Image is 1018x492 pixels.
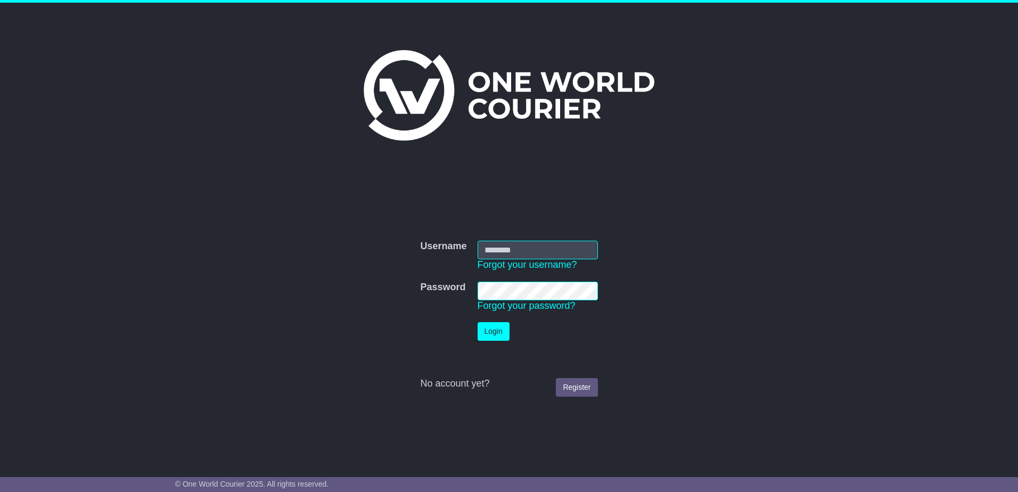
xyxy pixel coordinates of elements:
a: Register [556,378,597,397]
div: No account yet? [420,378,597,390]
a: Forgot your password? [478,300,576,311]
a: Forgot your username? [478,259,577,270]
label: Username [420,241,466,252]
label: Password [420,282,465,293]
span: © One World Courier 2025. All rights reserved. [175,480,329,488]
img: One World [364,50,654,141]
button: Login [478,322,510,341]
